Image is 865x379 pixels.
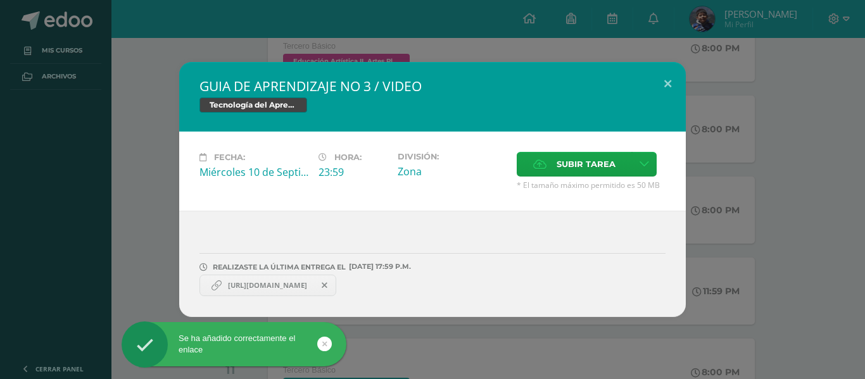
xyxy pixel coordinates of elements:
span: * El tamaño máximo permitido es 50 MB [517,180,666,190]
span: REALIZASTE LA ÚLTIMA ENTREGA EL [213,263,346,271]
span: [URL][DOMAIN_NAME] [222,280,313,290]
div: Se ha añadido correctamente el enlace [122,333,346,356]
span: Tecnología del Aprendizaje y la Comunicación (TIC) [199,97,307,113]
div: 23:59 [319,165,388,179]
button: Close (Esc) [650,62,686,105]
span: Fecha: [214,152,245,162]
div: Zona [398,165,507,178]
div: Miércoles 10 de Septiembre [199,165,308,179]
h2: GUIA DE APRENDIZAJE NO 3 / VIDEO [199,77,666,95]
span: Hora: [334,152,362,162]
label: División: [398,152,507,161]
span: Subir tarea [557,152,616,176]
span: Remover entrega [314,278,336,292]
a: https://drive.google.com/file/d/1CU5xCGGM_n5_fLAJqn2_SpGFb3ho7Vyw/view?usp=sharing [199,275,336,296]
